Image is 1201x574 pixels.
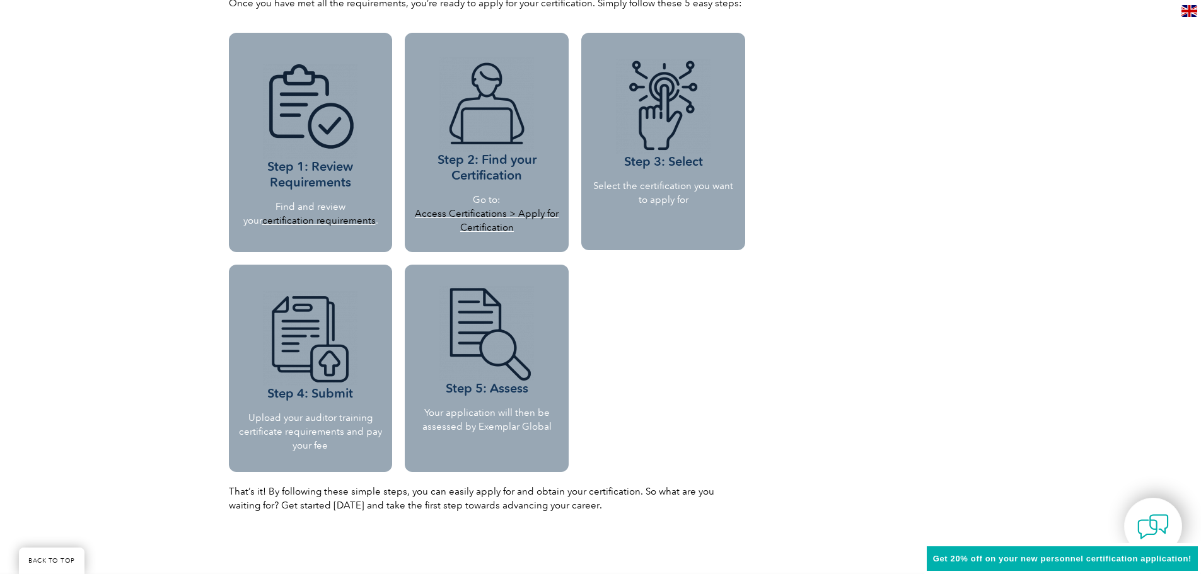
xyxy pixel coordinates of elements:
[591,179,736,207] p: Select the certification you want to apply for
[229,485,746,512] p: That’s it! By following these simple steps, you can easily apply for and obtain your certificatio...
[238,411,383,452] p: Upload your auditor training certificate requirements and pay your fee
[262,215,376,226] a: certification requirements
[243,64,378,190] h3: Step 1: Review Requirements
[1137,511,1169,542] img: contact-chat.png
[1181,5,1197,17] img: en
[415,208,559,233] a: Access Certifications > Apply for Certification
[933,554,1192,563] span: Get 20% off on your new personnel certification application!
[19,548,84,574] a: BACK TO TOP
[409,286,564,396] h3: Step 5: Assess
[238,291,383,401] h3: Step 4: Submit
[409,406,564,433] p: Your application will then be assessed by Exemplar Global
[591,59,736,169] h3: Step 3: Select
[243,200,378,227] p: Find and review your .
[412,57,561,183] h3: Step 2: Find your Certification
[412,193,561,234] p: Go to:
